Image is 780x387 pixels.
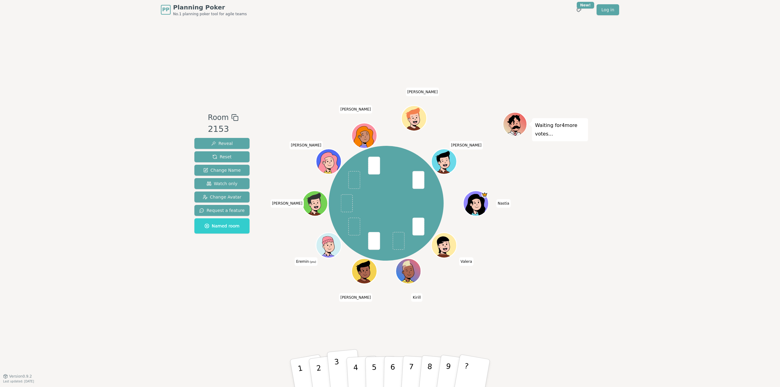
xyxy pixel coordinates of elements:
[3,374,32,379] button: Version0.9.2
[211,140,233,146] span: Reveal
[535,121,585,138] p: Waiting for 4 more votes...
[406,87,439,96] span: Click to change your name
[194,151,250,162] button: Reset
[9,374,32,379] span: Version 0.9.2
[194,218,250,234] button: Named room
[339,105,372,113] span: Click to change your name
[295,257,318,266] span: Click to change your name
[496,199,511,208] span: Click to change your name
[481,192,488,198] span: Nastia is the host
[573,4,584,15] button: New!
[339,293,372,302] span: Click to change your name
[207,181,238,187] span: Watch only
[459,257,474,266] span: Click to change your name
[194,165,250,176] button: Change Name
[289,141,323,149] span: Click to change your name
[3,380,34,383] span: Last updated: [DATE]
[161,3,247,16] a: PPPlanning PokerNo.1 planning poker tool for agile teams
[208,112,229,123] span: Room
[173,12,247,16] span: No.1 planning poker tool for agile teams
[208,123,238,135] div: 2153
[577,2,594,9] div: New!
[173,3,247,12] span: Planning Poker
[450,141,483,149] span: Click to change your name
[194,205,250,216] button: Request a feature
[162,6,169,13] span: PP
[271,199,304,208] span: Click to change your name
[317,233,340,257] button: Click to change your avatar
[204,223,239,229] span: Named room
[203,167,241,173] span: Change Name
[194,192,250,202] button: Change Avatar
[194,178,250,189] button: Watch only
[194,138,250,149] button: Reveal
[597,4,619,15] a: Log in
[212,154,232,160] span: Reset
[203,194,242,200] span: Change Avatar
[411,293,422,302] span: Click to change your name
[199,207,245,213] span: Request a feature
[309,261,316,263] span: (you)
